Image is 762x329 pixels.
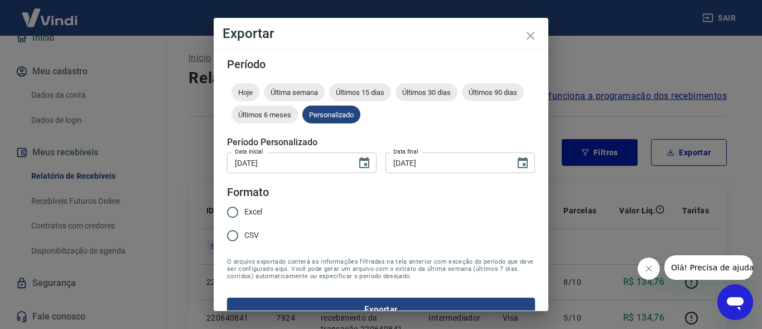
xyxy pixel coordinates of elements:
div: Últimos 30 dias [396,83,457,101]
div: Hoje [232,83,259,101]
span: Últimos 6 meses [232,111,298,119]
span: Personalizado [302,111,360,119]
span: Últimos 15 dias [329,88,391,97]
iframe: Mensagem da empresa [664,255,753,280]
label: Data inicial [235,147,263,156]
span: Olá! Precisa de ajuda? [7,8,94,17]
input: DD/MM/YYYY [227,152,349,173]
span: CSV [244,230,259,241]
legend: Formato [227,184,269,201]
span: Hoje [232,88,259,97]
iframe: Fechar mensagem [638,258,660,280]
span: Última semana [264,88,325,97]
div: Últimos 15 dias [329,83,391,101]
button: close [517,22,544,49]
span: O arquivo exportado conterá as informações filtradas na tela anterior com exceção do período que ... [227,258,535,280]
div: Últimos 6 meses [232,106,298,123]
span: Últimos 90 dias [462,88,524,97]
span: Excel [244,206,262,218]
button: Exportar [227,298,535,321]
button: Choose date, selected date is 31 de ago de 2025 [512,152,534,174]
iframe: Botão para abrir a janela de mensagens [717,284,753,320]
div: Última semana [264,83,325,101]
div: Personalizado [302,106,360,123]
div: Últimos 90 dias [462,83,524,101]
h4: Exportar [223,27,539,40]
h5: Período [227,59,535,70]
span: Últimos 30 dias [396,88,457,97]
h5: Período Personalizado [227,137,535,148]
button: Choose date, selected date is 1 de ago de 2025 [353,152,375,174]
input: DD/MM/YYYY [385,152,507,173]
label: Data final [393,147,418,156]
